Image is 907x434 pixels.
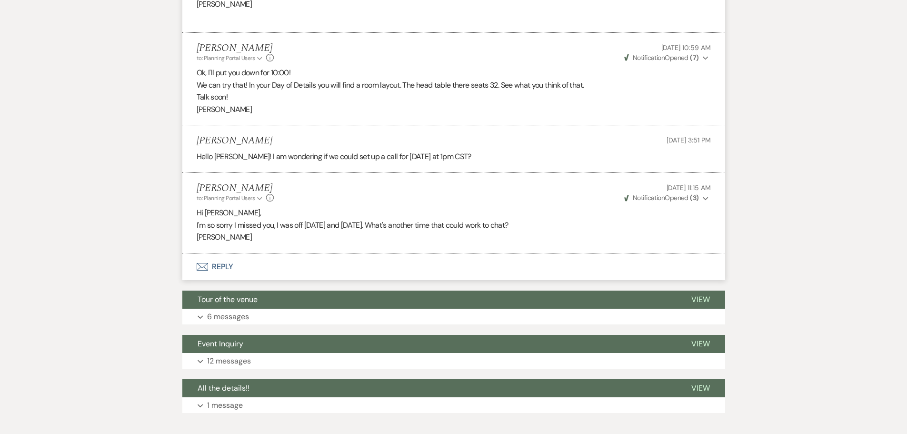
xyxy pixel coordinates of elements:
[182,353,725,369] button: 12 messages
[182,253,725,280] button: Reply
[197,182,274,194] h5: [PERSON_NAME]
[623,53,711,63] button: NotificationOpened (7)
[182,397,725,414] button: 1 message
[691,383,710,393] span: View
[197,54,264,62] button: to: Planning Portal Users
[197,219,711,232] p: I'm so sorry I missed you, I was off [DATE] and [DATE]. What's another time that could work to chat?
[198,383,249,393] span: All the details!!
[197,151,711,163] p: Hello [PERSON_NAME]! I am wondering if we could set up a call for [DATE] at 1pm CST?
[207,311,249,323] p: 6 messages
[182,379,676,397] button: All the details!!
[661,43,711,52] span: [DATE] 10:59 AM
[197,207,711,219] p: Hi [PERSON_NAME],
[676,291,725,309] button: View
[198,339,243,349] span: Event Inquiry
[623,193,711,203] button: NotificationOpened (3)
[197,79,711,91] p: We can try that! In your Day of Details you will find a room layout. The head table there seats 3...
[676,335,725,353] button: View
[624,193,699,202] span: Opened
[182,309,725,325] button: 6 messages
[690,53,698,62] strong: ( 7 )
[691,339,710,349] span: View
[691,294,710,304] span: View
[182,335,676,353] button: Event Inquiry
[197,231,711,243] p: [PERSON_NAME]
[624,53,699,62] span: Opened
[667,136,710,144] span: [DATE] 3:51 PM
[207,355,251,367] p: 12 messages
[197,103,711,116] p: [PERSON_NAME]
[197,194,255,202] span: to: Planning Portal Users
[633,193,665,202] span: Notification
[197,135,272,147] h5: [PERSON_NAME]
[633,53,665,62] span: Notification
[197,67,711,79] p: Ok, I'll put you down for 10:00!
[676,379,725,397] button: View
[197,91,711,103] p: Talk soon!
[197,194,264,202] button: to: Planning Portal Users
[182,291,676,309] button: Tour of the venue
[207,399,243,412] p: 1 message
[197,54,255,62] span: to: Planning Portal Users
[197,42,274,54] h5: [PERSON_NAME]
[198,294,258,304] span: Tour of the venue
[667,183,711,192] span: [DATE] 11:15 AM
[690,193,698,202] strong: ( 3 )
